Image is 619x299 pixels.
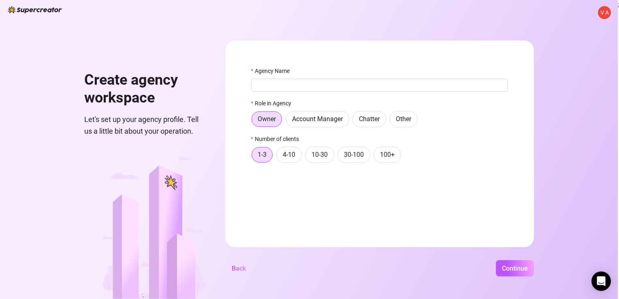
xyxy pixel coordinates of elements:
[591,271,611,291] div: Open Intercom Messenger
[496,260,534,276] button: Continue
[225,260,252,276] button: Back
[251,66,295,75] label: Agency Name
[84,114,206,137] span: Let's set up your agency profile. Tell us a little bit about your operation.
[258,151,267,158] span: 1-3
[84,71,206,107] h1: Create agency workspace
[600,8,609,17] span: V A
[380,151,395,158] span: 100+
[359,115,380,123] span: Chatter
[344,151,364,158] span: 30-100
[251,135,304,143] label: Number of clients
[8,6,62,13] img: logo
[251,99,297,108] label: Role in Agency
[283,151,295,158] span: 4-10
[396,115,411,123] span: Other
[292,115,343,123] span: Account Manager
[502,265,528,272] span: Continue
[251,79,508,92] input: Agency Name
[312,151,328,158] span: 10-30
[232,265,246,272] span: Back
[258,115,276,123] span: Owner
